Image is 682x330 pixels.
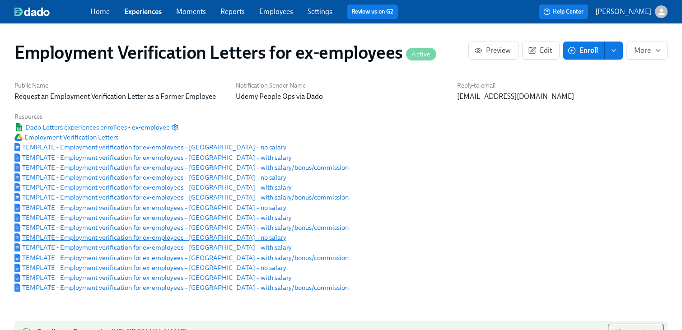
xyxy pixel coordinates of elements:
[14,163,20,172] img: Google Document
[522,42,560,60] button: Edit
[14,81,225,90] h6: Public Name
[124,7,162,16] a: Experiences
[14,7,90,16] a: dado
[220,7,245,16] a: Reports
[14,153,292,162] span: TEMPLATE - Employment verification for ex-employees – [GEOGRAPHIC_DATA] – with salary
[457,92,668,102] p: [EMAIL_ADDRESS][DOMAIN_NAME]
[351,7,393,16] a: Review us on G2
[14,173,20,181] img: Google Document
[634,46,660,55] span: More
[14,243,20,251] img: Google Document
[259,7,293,16] a: Employees
[14,204,20,212] img: Google Document
[14,193,349,202] a: Google DocumentTEMPLATE - Employment verification for ex-employees – [GEOGRAPHIC_DATA] – with sal...
[236,92,446,102] p: Udemy People Ops via Dado
[14,213,292,222] span: TEMPLATE - Employment verification for ex-employees – [GEOGRAPHIC_DATA] – with salary
[236,81,446,90] h6: Notification Sender Name
[457,81,668,90] h6: Reply-to email
[14,153,292,162] a: Google DocumentTEMPLATE - Employment verification for ex-employees – [GEOGRAPHIC_DATA] – with salary
[14,7,50,16] img: dado
[14,213,292,222] a: Google DocumentTEMPLATE - Employment verification for ex-employees – [GEOGRAPHIC_DATA] – with salary
[347,5,398,19] button: Review us on G2
[14,92,225,102] p: Request an Employment Verification Letter as a Former Employee
[14,173,286,182] span: TEMPLATE - Employment verification for ex-employees – [GEOGRAPHIC_DATA] – no salary
[14,123,23,131] img: Google Sheet
[14,193,349,202] span: TEMPLATE - Employment verification for ex-employees – [GEOGRAPHIC_DATA] – with salary/bonus/commi...
[595,5,668,18] button: [PERSON_NAME]
[14,223,20,232] img: Google Document
[14,163,349,172] a: Google DocumentTEMPLATE - Employment verification for ex-employees – [GEOGRAPHIC_DATA] – with sal...
[14,243,292,252] a: Google DocumentTEMPLATE - Employment verification for ex-employees – [GEOGRAPHIC_DATA] – with salary
[14,42,436,63] h1: Employment Verification Letters for ex-employees
[14,183,292,192] a: Google DocumentTEMPLATE - Employment verification for ex-employees – [GEOGRAPHIC_DATA] – with salary
[14,183,20,191] img: Google Document
[14,173,286,182] a: Google DocumentTEMPLATE - Employment verification for ex-employees – [GEOGRAPHIC_DATA] – no salary
[14,283,349,292] a: Google DocumentTEMPLATE - Employment verification for ex-employees – [GEOGRAPHIC_DATA] – with sal...
[14,243,292,252] span: TEMPLATE - Employment verification for ex-employees – [GEOGRAPHIC_DATA] – with salary
[14,223,349,232] a: Google DocumentTEMPLATE - Employment verification for ex-employees – [GEOGRAPHIC_DATA] – with sal...
[14,123,170,132] span: Dado Letters experiences enrollees - ex-employee
[14,274,20,282] img: Google Document
[626,42,668,60] button: More
[14,133,118,142] a: Google DriveEmployment Verification Letters
[539,5,588,19] button: Help Center
[605,42,623,60] button: enroll
[530,46,552,55] span: Edit
[14,143,286,152] span: TEMPLATE - Employment verification for ex-employees – [GEOGRAPHIC_DATA] – no salary
[468,42,519,60] button: Preview
[14,233,20,242] img: Google Document
[14,284,20,292] img: Google Document
[14,233,286,242] a: Google DocumentTEMPLATE - Employment verification for ex-employees – [GEOGRAPHIC_DATA] – no salary
[14,163,349,172] span: TEMPLATE - Employment verification for ex-employees – [GEOGRAPHIC_DATA] – with salary/bonus/commi...
[14,193,20,201] img: Google Document
[543,7,584,16] span: Help Center
[14,203,286,212] a: Google DocumentTEMPLATE - Employment verification for ex-employees – [GEOGRAPHIC_DATA] – no salary
[90,7,110,16] a: Home
[14,254,20,262] img: Google Document
[570,46,598,55] span: Enroll
[14,214,20,222] img: Google Document
[308,7,332,16] a: Settings
[14,143,286,152] a: Google DocumentTEMPLATE - Employment verification for ex-employees – [GEOGRAPHIC_DATA] – no salary
[563,42,605,60] button: Enroll
[595,7,651,17] p: [PERSON_NAME]
[14,203,286,212] span: TEMPLATE - Employment verification for ex-employees – [GEOGRAPHIC_DATA] – no salary
[14,183,292,192] span: TEMPLATE - Employment verification for ex-employees – [GEOGRAPHIC_DATA] – with salary
[14,233,286,242] span: TEMPLATE - Employment verification for ex-employees – [GEOGRAPHIC_DATA] – no salary
[14,134,23,141] img: Google Drive
[14,283,349,292] span: TEMPLATE - Employment verification for ex-employees – [GEOGRAPHIC_DATA] – with salary/bonus/commi...
[406,51,436,58] span: Active
[476,46,511,55] span: Preview
[14,153,20,162] img: Google Document
[14,273,292,282] a: Google DocumentTEMPLATE - Employment verification for ex-employees – [GEOGRAPHIC_DATA] – with salary
[176,7,206,16] a: Moments
[14,253,349,262] a: Google DocumentTEMPLATE - Employment verification for ex-employees – [GEOGRAPHIC_DATA] – with sal...
[14,273,292,282] span: TEMPLATE - Employment verification for ex-employees – [GEOGRAPHIC_DATA] – with salary
[14,133,118,142] span: Employment Verification Letters
[14,223,349,232] span: TEMPLATE - Employment verification for ex-employees – [GEOGRAPHIC_DATA] – with salary/bonus/commi...
[14,264,20,272] img: Google Document
[14,143,20,151] img: Google Document
[14,263,286,272] span: TEMPLATE - Employment verification for ex-employees – [GEOGRAPHIC_DATA] – no salary
[14,123,170,132] a: Google SheetDado Letters experiences enrollees - ex-employee
[14,112,349,121] h6: Resources
[14,253,349,262] span: TEMPLATE - Employment verification for ex-employees – [GEOGRAPHIC_DATA] – with salary/bonus/commi...
[14,263,286,272] a: Google DocumentTEMPLATE - Employment verification for ex-employees – [GEOGRAPHIC_DATA] – no salary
